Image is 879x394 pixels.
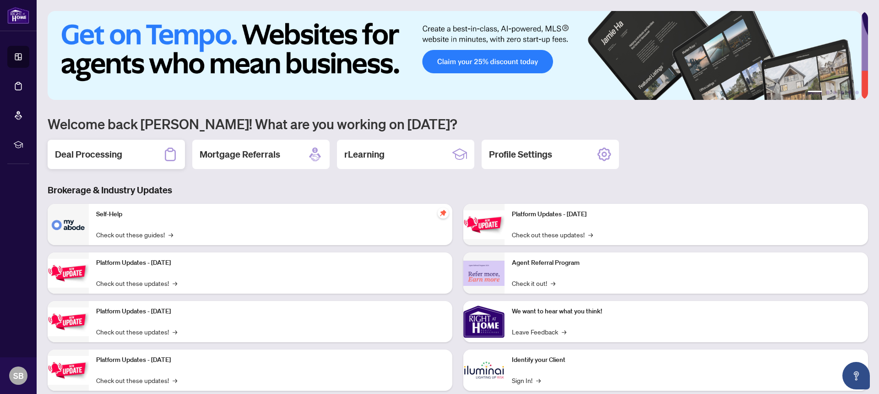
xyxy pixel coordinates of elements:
[48,204,89,245] img: Self-Help
[96,327,177,337] a: Check out these updates!→
[463,210,505,239] img: Platform Updates - June 23, 2025
[512,230,593,240] a: Check out these updates!→
[512,306,861,317] p: We want to hear what you think!
[173,327,177,337] span: →
[489,148,552,161] h2: Profile Settings
[463,301,505,342] img: We want to hear what you think!
[438,208,449,219] span: pushpin
[512,327,566,337] a: Leave Feedback→
[96,230,173,240] a: Check out these guides!→
[48,184,868,197] h3: Brokerage & Industry Updates
[855,91,859,94] button: 6
[173,375,177,385] span: →
[551,278,555,288] span: →
[96,306,445,317] p: Platform Updates - [DATE]
[512,375,541,385] a: Sign In!→
[841,91,844,94] button: 4
[512,278,555,288] a: Check it out!→
[463,261,505,286] img: Agent Referral Program
[7,7,29,24] img: logo
[344,148,385,161] h2: rLearning
[842,362,870,389] button: Open asap
[562,327,566,337] span: →
[512,209,861,219] p: Platform Updates - [DATE]
[55,148,122,161] h2: Deal Processing
[48,259,89,288] img: Platform Updates - September 16, 2025
[168,230,173,240] span: →
[833,91,837,94] button: 3
[96,278,177,288] a: Check out these updates!→
[588,230,593,240] span: →
[848,91,852,94] button: 5
[808,91,822,94] button: 1
[48,11,861,100] img: Slide 0
[48,307,89,336] img: Platform Updates - July 21, 2025
[96,375,177,385] a: Check out these updates!→
[48,115,868,132] h1: Welcome back [PERSON_NAME]! What are you working on [DATE]?
[96,209,445,219] p: Self-Help
[463,350,505,391] img: Identify your Client
[96,355,445,365] p: Platform Updates - [DATE]
[200,148,280,161] h2: Mortgage Referrals
[512,355,861,365] p: Identify your Client
[13,369,24,382] span: SB
[536,375,541,385] span: →
[512,258,861,268] p: Agent Referral Program
[826,91,830,94] button: 2
[173,278,177,288] span: →
[96,258,445,268] p: Platform Updates - [DATE]
[48,356,89,385] img: Platform Updates - July 8, 2025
